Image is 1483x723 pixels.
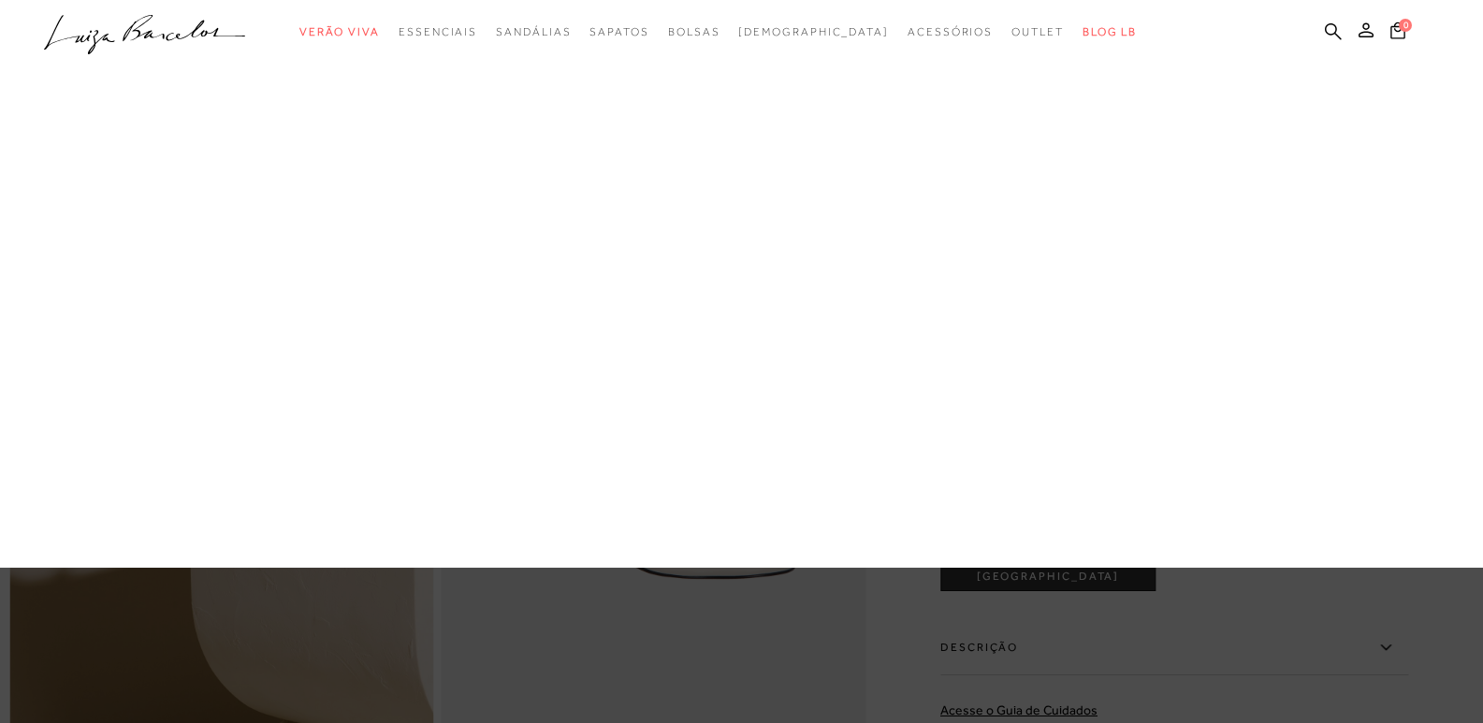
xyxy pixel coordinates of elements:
[738,25,889,38] span: [DEMOGRAPHIC_DATA]
[1011,15,1064,50] a: categoryNavScreenReaderText
[299,25,380,38] span: Verão Viva
[1083,15,1137,50] a: BLOG LB
[668,25,720,38] span: Bolsas
[399,25,477,38] span: Essenciais
[589,25,648,38] span: Sapatos
[399,15,477,50] a: categoryNavScreenReaderText
[738,15,889,50] a: noSubCategoriesText
[1011,25,1064,38] span: Outlet
[299,15,380,50] a: categoryNavScreenReaderText
[1399,19,1412,32] span: 0
[1083,25,1137,38] span: BLOG LB
[668,15,720,50] a: categoryNavScreenReaderText
[908,25,993,38] span: Acessórios
[589,15,648,50] a: categoryNavScreenReaderText
[496,15,571,50] a: categoryNavScreenReaderText
[1385,21,1411,46] button: 0
[908,15,993,50] a: categoryNavScreenReaderText
[496,25,571,38] span: Sandálias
